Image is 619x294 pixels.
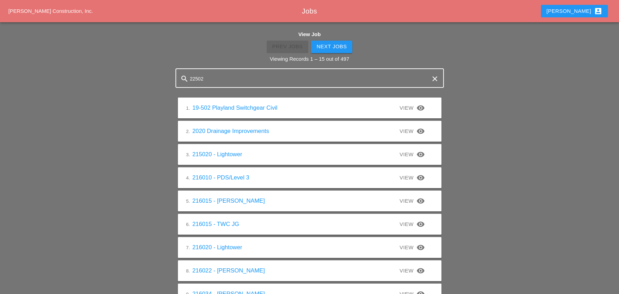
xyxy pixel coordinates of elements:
small: 5. [186,199,190,204]
a: 4.216010 - PDS/Level 3 [186,174,249,181]
div: View [399,267,424,275]
i: visibility [416,174,425,182]
button: [PERSON_NAME] [541,5,608,17]
a: 7.216020 - LightowerView [178,237,441,258]
small: 2. [186,129,190,134]
a: 8.216022 - [PERSON_NAME]View [178,260,441,281]
i: visibility [416,197,425,205]
button: Next Jobs [311,41,352,53]
a: View [394,102,430,114]
a: View [394,195,430,207]
a: 4.216010 - PDS/Level 3View [178,167,441,188]
input: Search Jobs by Job Name [190,73,429,84]
a: View [394,125,430,137]
small: 6. [186,222,190,227]
a: View [394,241,430,254]
small: 8. [186,268,190,274]
small: 4. [186,175,190,180]
i: visibility [416,243,425,252]
a: 3.215020 - LightowerView [178,144,441,165]
div: View [399,243,424,252]
a: 1.19-502 Playland Switchgear CivilView [178,98,441,118]
div: View [399,150,424,159]
a: 7.216020 - Lightower [186,244,242,251]
a: View [394,264,430,277]
a: [PERSON_NAME] Construction, Inc. [8,8,93,14]
div: View [399,174,424,182]
div: View [399,127,424,135]
a: 3.215020 - Lightower [186,151,242,158]
a: 1.19-502 Playland Switchgear Civil [186,104,278,111]
div: Next Jobs [317,43,347,51]
i: account_box [594,7,602,15]
a: View [394,148,430,161]
a: 8.216022 - [PERSON_NAME] [186,267,265,274]
a: View [394,218,430,230]
div: [PERSON_NAME] [547,7,602,15]
a: 6.216015 - TWC JGView [178,214,441,235]
div: View [399,220,424,228]
div: View [399,197,424,205]
small: 7. [186,245,190,250]
a: 2.2020 Drainage Improvements [186,128,269,134]
small: 1. [186,106,190,111]
i: clear [431,75,439,83]
div: View [399,104,424,112]
a: 5.216015 - [PERSON_NAME]View [178,191,441,211]
i: visibility [416,104,425,112]
i: visibility [416,150,425,159]
i: visibility [416,267,425,275]
a: 5.216015 - [PERSON_NAME] [186,198,265,204]
small: 3. [186,152,190,157]
span: Jobs [302,7,317,15]
i: search [180,75,189,83]
i: visibility [416,220,425,228]
i: visibility [416,127,425,135]
a: View [394,171,430,184]
a: 6.216015 - TWC JG [186,221,239,227]
a: 2.2020 Drainage ImprovementsView [178,121,441,142]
